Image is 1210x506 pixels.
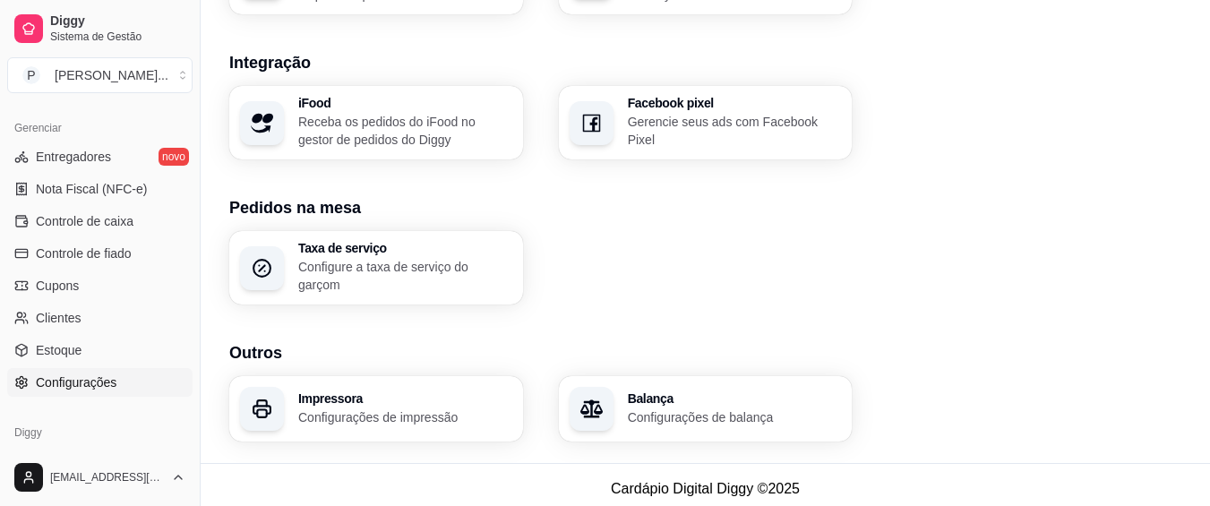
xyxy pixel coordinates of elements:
p: Receba os pedidos do iFood no gestor de pedidos do Diggy [298,113,512,149]
button: Select a team [7,57,193,93]
a: Planos [7,447,193,476]
button: Taxa de serviçoConfigure a taxa de serviço do garçom [229,231,523,304]
span: Configurações [36,373,116,391]
a: Entregadoresnovo [7,142,193,171]
div: [PERSON_NAME] ... [55,66,168,84]
span: Sistema de Gestão [50,30,185,44]
span: Cupons [36,277,79,295]
button: [EMAIL_ADDRESS][DOMAIN_NAME] [7,456,193,499]
a: Clientes [7,304,193,332]
p: Configure a taxa de serviço do garçom [298,258,512,294]
a: Controle de fiado [7,239,193,268]
span: [EMAIL_ADDRESS][DOMAIN_NAME] [50,470,164,485]
h3: Balança [628,392,842,405]
span: Clientes [36,309,82,327]
p: Configurações de impressão [298,408,512,426]
h3: iFood [298,97,512,109]
h3: Facebook pixel [628,97,842,109]
button: iFoodReceba os pedidos do iFood no gestor de pedidos do Diggy [229,86,523,159]
a: Nota Fiscal (NFC-e) [7,175,193,203]
h3: Integração [229,50,1181,75]
p: Gerencie seus ads com Facebook Pixel [628,113,842,149]
a: Configurações [7,368,193,397]
h3: Impressora [298,392,512,405]
span: P [22,66,40,84]
div: Gerenciar [7,114,193,142]
a: Controle de caixa [7,207,193,236]
button: ImpressoraConfigurações de impressão [229,376,523,442]
a: Cupons [7,271,193,300]
h3: Outros [229,340,1181,365]
span: Entregadores [36,148,111,166]
p: Configurações de balança [628,408,842,426]
span: Estoque [36,341,82,359]
div: Diggy [7,418,193,447]
button: Facebook pixelGerencie seus ads com Facebook Pixel [559,86,853,159]
button: BalançaConfigurações de balança [559,376,853,442]
span: Controle de caixa [36,212,133,230]
span: Nota Fiscal (NFC-e) [36,180,147,198]
a: Estoque [7,336,193,364]
span: Controle de fiado [36,244,132,262]
span: Diggy [50,13,185,30]
a: DiggySistema de Gestão [7,7,193,50]
h3: Taxa de serviço [298,242,512,254]
h3: Pedidos na mesa [229,195,1181,220]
